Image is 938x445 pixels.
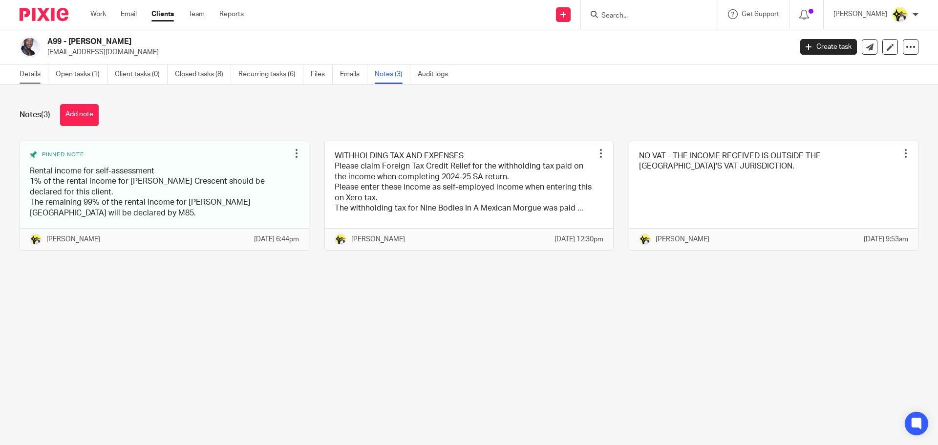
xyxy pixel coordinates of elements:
[115,65,168,84] a: Client tasks (0)
[46,234,100,244] p: [PERSON_NAME]
[90,9,106,19] a: Work
[238,65,303,84] a: Recurring tasks (6)
[30,233,42,245] img: Carine-Starbridge.jpg
[800,39,857,55] a: Create task
[554,234,603,244] p: [DATE] 12:30pm
[60,104,99,126] button: Add note
[600,12,688,21] input: Search
[121,9,137,19] a: Email
[20,110,50,120] h1: Notes
[311,65,333,84] a: Files
[47,37,638,47] h2: A99 - [PERSON_NAME]
[20,37,40,57] img: David%20Ajala.jpg
[41,111,50,119] span: (3)
[20,65,48,84] a: Details
[892,7,908,22] img: Carine-Starbridge.jpg
[742,11,779,18] span: Get Support
[833,9,887,19] p: [PERSON_NAME]
[351,234,405,244] p: [PERSON_NAME]
[175,65,231,84] a: Closed tasks (8)
[639,233,651,245] img: Carine-Starbridge.jpg
[189,9,205,19] a: Team
[254,234,299,244] p: [DATE] 6:44pm
[47,47,786,57] p: [EMAIL_ADDRESS][DOMAIN_NAME]
[151,9,174,19] a: Clients
[418,65,455,84] a: Audit logs
[340,65,367,84] a: Emails
[864,234,908,244] p: [DATE] 9:53am
[656,234,709,244] p: [PERSON_NAME]
[335,233,346,245] img: Carine-Starbridge.jpg
[30,151,289,159] div: Pinned note
[219,9,244,19] a: Reports
[20,8,68,21] img: Pixie
[375,65,410,84] a: Notes (3)
[56,65,107,84] a: Open tasks (1)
